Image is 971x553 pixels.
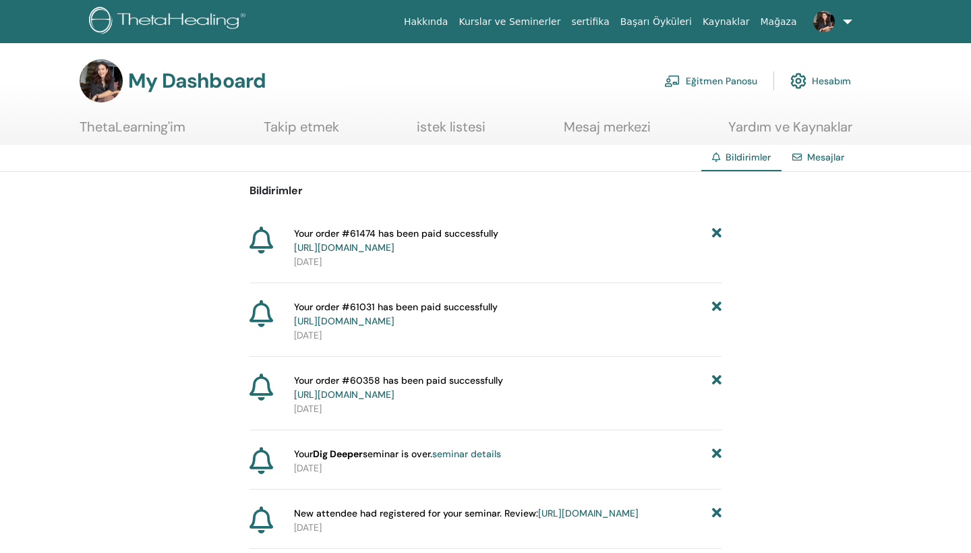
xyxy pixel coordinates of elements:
p: [DATE] [294,461,722,475]
p: [DATE] [294,328,722,343]
a: sertifika [566,9,614,34]
span: Your order #61031 has been paid successfully [294,300,498,328]
span: Bildirimler [726,151,771,163]
strong: Dig Deeper [313,448,363,460]
a: Hesabım [790,66,851,96]
img: chalkboard-teacher.svg [664,75,680,87]
a: istek listesi [417,119,486,145]
a: Takip etmek [264,119,339,145]
p: [DATE] [294,521,722,535]
img: default.jpg [813,11,835,32]
img: default.jpg [80,59,123,103]
a: Mağaza [755,9,802,34]
a: Başarı Öyküleri [615,9,697,34]
p: [DATE] [294,255,722,269]
a: ThetaLearning'im [80,119,185,145]
span: Your seminar is over. [294,447,501,461]
a: Hakkında [399,9,454,34]
img: logo.png [89,7,250,37]
a: [URL][DOMAIN_NAME] [294,315,394,327]
a: Mesaj merkezi [564,119,651,145]
a: seminar details [432,448,501,460]
a: [URL][DOMAIN_NAME] [538,507,639,519]
a: Mesajlar [807,151,844,163]
p: Bildirimler [249,183,722,199]
span: Your order #61474 has been paid successfully [294,227,498,255]
img: cog.svg [790,69,806,92]
a: Eğitmen Panosu [664,66,757,96]
a: Kurslar ve Seminerler [453,9,566,34]
a: Kaynaklar [697,9,755,34]
a: [URL][DOMAIN_NAME] [294,241,394,254]
span: Your order #60358 has been paid successfully [294,374,503,402]
h3: My Dashboard [128,69,266,93]
span: New attendee had registered for your seminar. Review: [294,506,639,521]
p: [DATE] [294,402,722,416]
a: [URL][DOMAIN_NAME] [294,388,394,401]
a: Yardım ve Kaynaklar [728,119,852,145]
